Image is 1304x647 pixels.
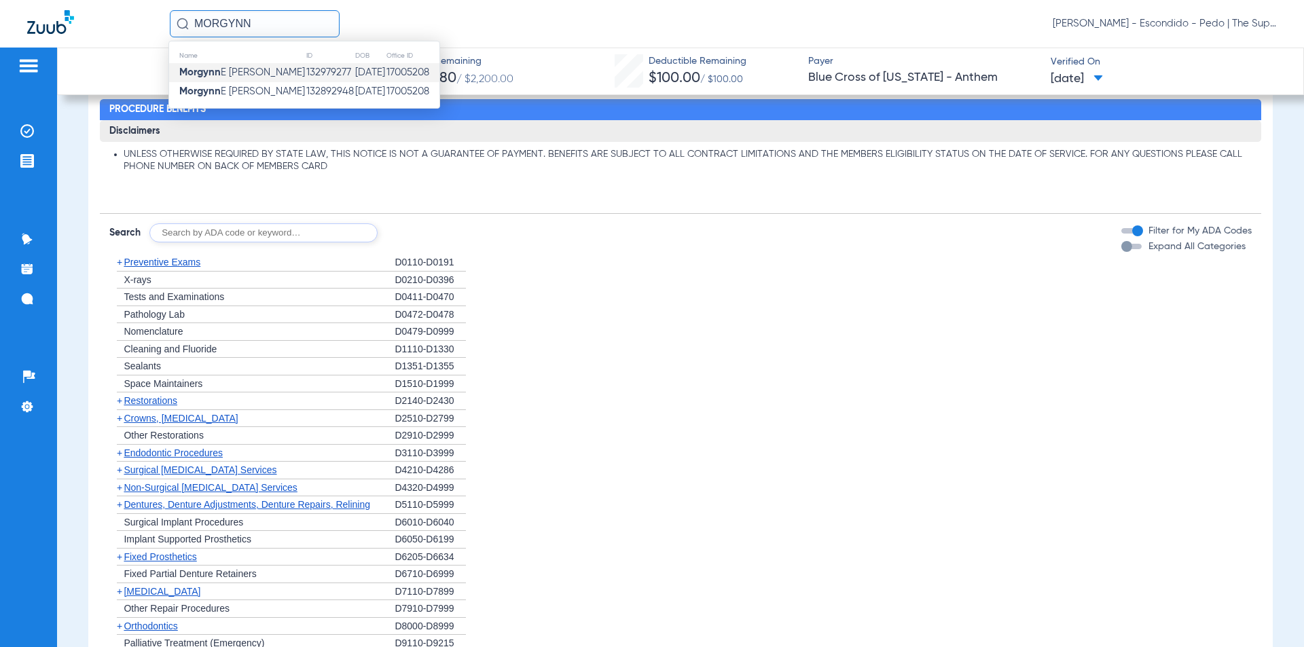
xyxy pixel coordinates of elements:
[395,341,466,358] div: D1110-D1330
[395,323,466,341] div: D0479-D0999
[170,10,340,37] input: Search for patients
[395,583,466,601] div: D7110-D7899
[395,375,466,393] div: D1510-D1999
[395,427,466,445] div: D2910-D2999
[355,63,386,82] td: [DATE]
[355,82,386,101] td: [DATE]
[18,58,39,74] img: hamburger-icon
[149,223,378,242] input: Search by ADA code or keyword…
[395,445,466,462] div: D3110-D3999
[179,86,221,96] strong: Morgynn
[117,482,122,493] span: +
[124,361,160,371] span: Sealants
[649,71,700,86] span: $100.00
[124,149,1251,172] li: UNLESS OTHERWISE REQUIRED BY STATE LAW, THIS NOTICE IS NOT A GUARANTEE OF PAYMENT. BENEFITS ARE S...
[649,54,746,69] span: Deductible Remaining
[808,69,1039,86] span: Blue Cross of [US_STATE] - Anthem
[395,531,466,549] div: D6050-D6199
[179,86,305,96] span: E [PERSON_NAME]
[306,82,355,101] td: 132892948
[124,517,243,528] span: Surgical Implant Procedures
[124,586,200,597] span: [MEDICAL_DATA]
[386,82,439,101] td: 17005208
[808,54,1039,69] span: Payer
[395,600,466,618] div: D7910-D7999
[179,67,305,77] span: E [PERSON_NAME]
[395,392,466,410] div: D2140-D2430
[395,306,466,324] div: D0472-D0478
[306,63,355,82] td: 132979277
[179,67,221,77] strong: Morgynn
[27,10,74,34] img: Zuub Logo
[109,226,141,240] span: Search
[100,120,1261,142] h3: Disclaimers
[397,54,513,69] span: Benefits Remaining
[1146,224,1252,238] label: Filter for My ADA Codes
[117,464,122,475] span: +
[395,479,466,497] div: D4320-D4999
[124,274,151,285] span: X-rays
[395,410,466,428] div: D2510-D2799
[395,618,466,635] div: D8000-D8999
[124,499,370,510] span: Dentures, Denture Adjustments, Denture Repairs, Relining
[124,430,204,441] span: Other Restorations
[124,534,251,544] span: Implant Supported Prosthetics
[124,326,183,337] span: Nomenclature
[395,566,466,583] div: D6710-D6999
[117,586,122,597] span: +
[117,395,122,406] span: +
[117,257,122,267] span: +
[124,344,217,354] span: Cleaning and Fluoride
[386,48,439,63] th: Office ID
[1051,55,1282,69] span: Verified On
[395,272,466,289] div: D0210-D0396
[117,621,122,631] span: +
[395,462,466,479] div: D4210-D4286
[124,603,230,614] span: Other Repair Procedures
[169,48,306,63] th: Name
[1053,17,1277,31] span: [PERSON_NAME] - Escondido - Pedo | The Super Dentists
[124,621,177,631] span: Orthodontics
[395,496,466,514] div: D5110-D5999
[395,254,466,272] div: D0110-D0191
[117,551,122,562] span: +
[1236,582,1304,647] iframe: Chat Widget
[124,378,202,389] span: Space Maintainers
[100,99,1261,121] h2: Procedure Benefits
[700,75,743,84] span: / $100.00
[456,74,513,85] span: / $2,200.00
[397,71,456,86] span: $1,832.80
[124,568,256,579] span: Fixed Partial Denture Retainers
[117,447,122,458] span: +
[395,358,466,375] div: D1351-D1355
[306,48,355,63] th: ID
[124,482,297,493] span: Non-Surgical [MEDICAL_DATA] Services
[117,499,122,510] span: +
[124,291,224,302] span: Tests and Examinations
[124,257,200,267] span: Preventive Exams
[395,514,466,532] div: D6010-D6040
[124,551,196,562] span: Fixed Prosthetics
[386,63,439,82] td: 17005208
[177,18,189,30] img: Search Icon
[395,549,466,566] div: D6205-D6634
[1148,242,1246,251] span: Expand All Categories
[124,464,276,475] span: Surgical [MEDICAL_DATA] Services
[124,309,185,320] span: Pathology Lab
[355,48,386,63] th: DOB
[117,413,122,424] span: +
[124,447,223,458] span: Endodontic Procedures
[1051,71,1103,88] span: [DATE]
[124,413,238,424] span: Crowns, [MEDICAL_DATA]
[395,289,466,306] div: D0411-D0470
[124,395,177,406] span: Restorations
